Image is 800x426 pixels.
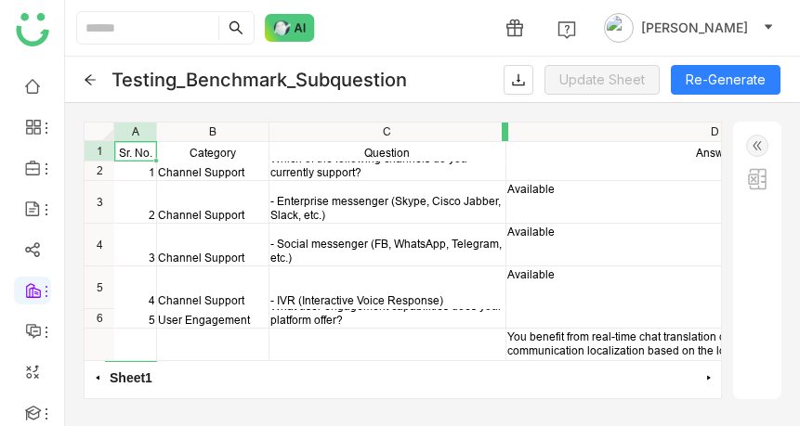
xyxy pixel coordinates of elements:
[105,361,157,394] span: Sheet1
[265,14,315,42] img: ask-buddy-normal.svg
[671,65,780,95] button: Re-Generate
[604,13,634,43] img: avatar
[746,168,768,190] img: excel.svg
[111,69,407,91] div: Testing_Benchmark_Subquestion
[641,18,748,38] span: [PERSON_NAME]
[557,20,576,39] img: help.svg
[600,13,778,43] button: [PERSON_NAME]
[16,13,49,46] img: logo
[544,65,660,95] button: Update Sheet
